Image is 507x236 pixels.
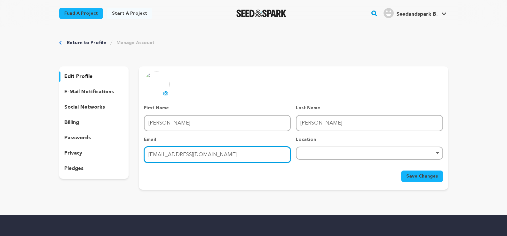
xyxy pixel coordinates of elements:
input: Last Name [296,115,443,131]
a: Start a project [107,8,152,19]
p: passwords [64,134,91,142]
a: Seedandspark B.'s Profile [382,7,448,18]
p: edit profile [64,73,92,80]
button: passwords [59,133,129,143]
span: Seedandspark B.'s Profile [382,7,448,20]
p: First Name [144,105,291,111]
img: user.png [384,8,394,18]
button: edit profile [59,72,129,82]
div: Seedandspark B.'s Profile [384,8,438,18]
a: Fund a project [59,8,103,19]
button: billing [59,118,129,128]
p: social networks [64,103,105,111]
p: Email [144,136,291,143]
a: Return to Profile [67,40,106,46]
p: e-mail notifications [64,88,114,96]
input: First Name [144,115,291,131]
p: pledges [64,165,83,172]
img: Seed&Spark Logo Dark Mode [236,10,287,17]
span: Seedandspark B. [396,12,438,17]
span: Save Changes [406,173,438,179]
button: pledges [59,164,129,174]
p: privacy [64,149,82,157]
a: Seed&Spark Homepage [236,10,287,17]
a: Manage Account [116,40,154,46]
input: Email [144,147,291,163]
button: privacy [59,148,129,158]
p: Last Name [296,105,443,111]
button: e-mail notifications [59,87,129,97]
div: Breadcrumb [59,40,448,46]
p: billing [64,119,79,126]
button: social networks [59,102,129,112]
button: Save Changes [401,171,443,182]
p: Location [296,136,443,143]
